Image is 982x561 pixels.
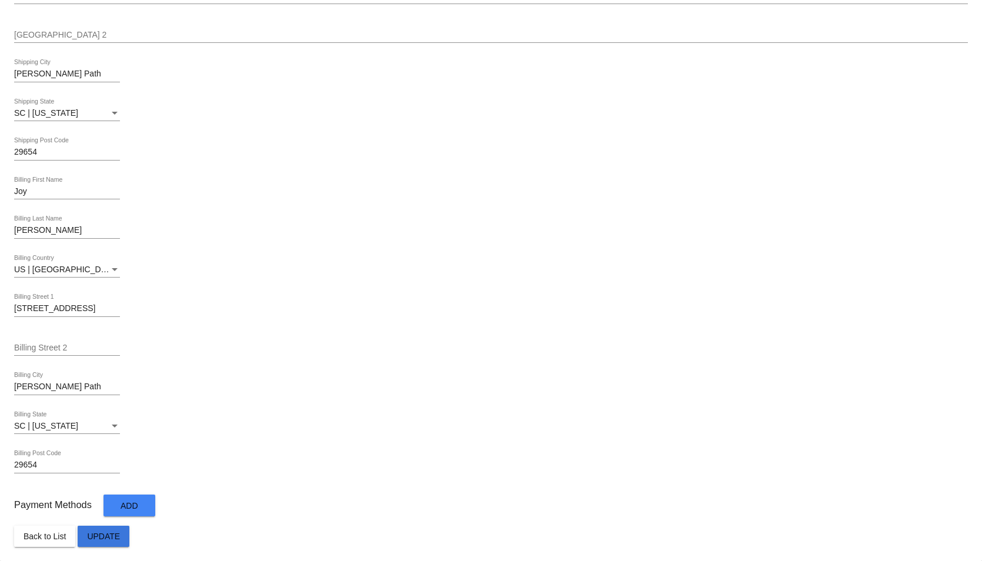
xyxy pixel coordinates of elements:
[14,108,78,118] span: SC | [US_STATE]
[14,148,120,157] input: Shipping Post Code
[14,343,120,353] input: Billing Street 2
[121,501,138,510] span: Add
[87,532,120,541] span: Update
[103,495,155,516] button: Add
[14,499,92,510] h3: Payment Methods
[14,31,968,40] input: Shipping Street 2
[14,265,118,274] span: US | [GEOGRAPHIC_DATA]
[24,532,66,541] span: Back to List
[14,382,120,392] input: Billing City
[14,422,120,431] mat-select: Billing State
[14,526,75,547] button: Back to List
[14,226,120,235] input: Billing Last Name
[14,69,120,79] input: Shipping City
[14,265,120,275] mat-select: Billing Country
[14,460,120,470] input: Billing Post Code
[14,187,120,196] input: Billing First Name
[14,304,120,313] input: Billing Street 1
[14,109,120,118] mat-select: Shipping State
[14,421,78,430] span: SC | [US_STATE]
[78,526,129,547] button: Update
